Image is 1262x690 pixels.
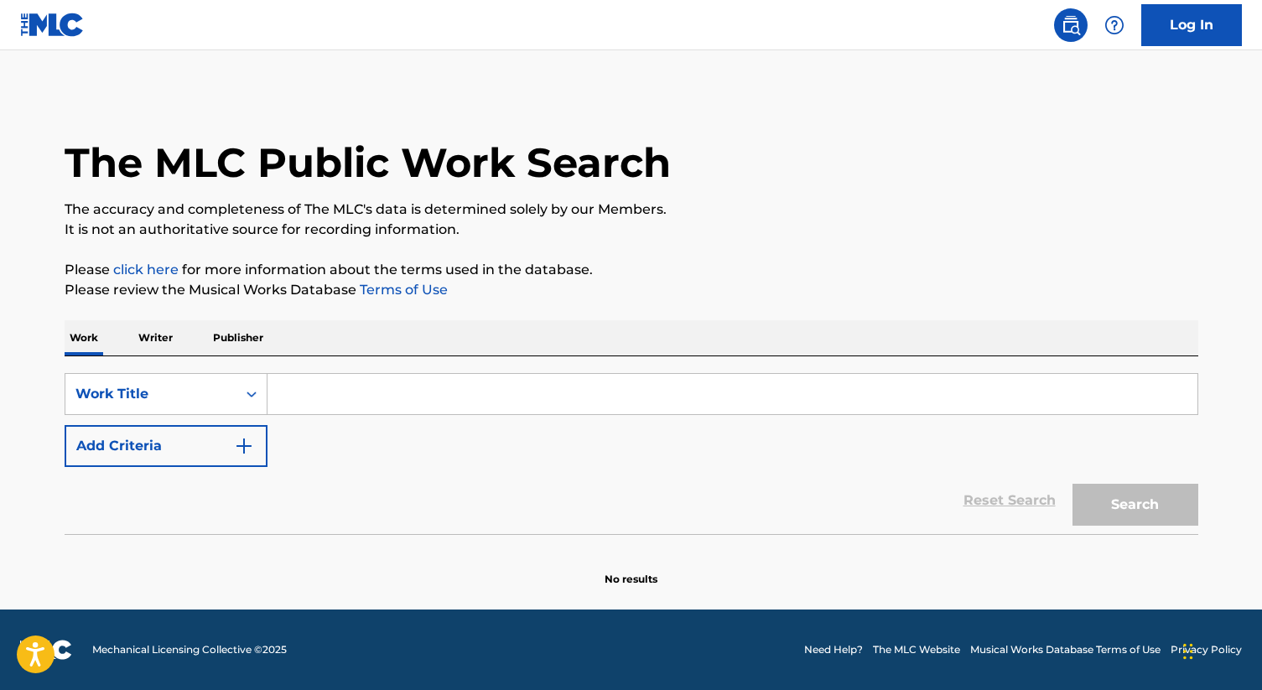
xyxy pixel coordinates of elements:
a: Musical Works Database Terms of Use [970,642,1161,657]
p: Please for more information about the terms used in the database. [65,260,1198,280]
form: Search Form [65,373,1198,534]
img: MLC Logo [20,13,85,37]
a: Privacy Policy [1171,642,1242,657]
a: Terms of Use [356,282,448,298]
img: search [1061,15,1081,35]
div: Work Title [75,384,226,404]
a: Log In [1141,4,1242,46]
p: Writer [133,320,178,355]
iframe: Chat Widget [1178,610,1262,690]
p: Please review the Musical Works Database [65,280,1198,300]
img: 9d2ae6d4665cec9f34b9.svg [234,436,254,456]
a: Public Search [1054,8,1088,42]
a: click here [113,262,179,278]
img: help [1104,15,1124,35]
div: Help [1098,8,1131,42]
img: logo [20,640,72,660]
p: Work [65,320,103,355]
p: No results [605,552,657,587]
button: Add Criteria [65,425,267,467]
p: It is not an authoritative source for recording information. [65,220,1198,240]
div: Drag [1183,626,1193,677]
p: The accuracy and completeness of The MLC's data is determined solely by our Members. [65,200,1198,220]
span: Mechanical Licensing Collective © 2025 [92,642,287,657]
p: Publisher [208,320,268,355]
a: The MLC Website [873,642,960,657]
h1: The MLC Public Work Search [65,137,671,188]
a: Need Help? [804,642,863,657]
